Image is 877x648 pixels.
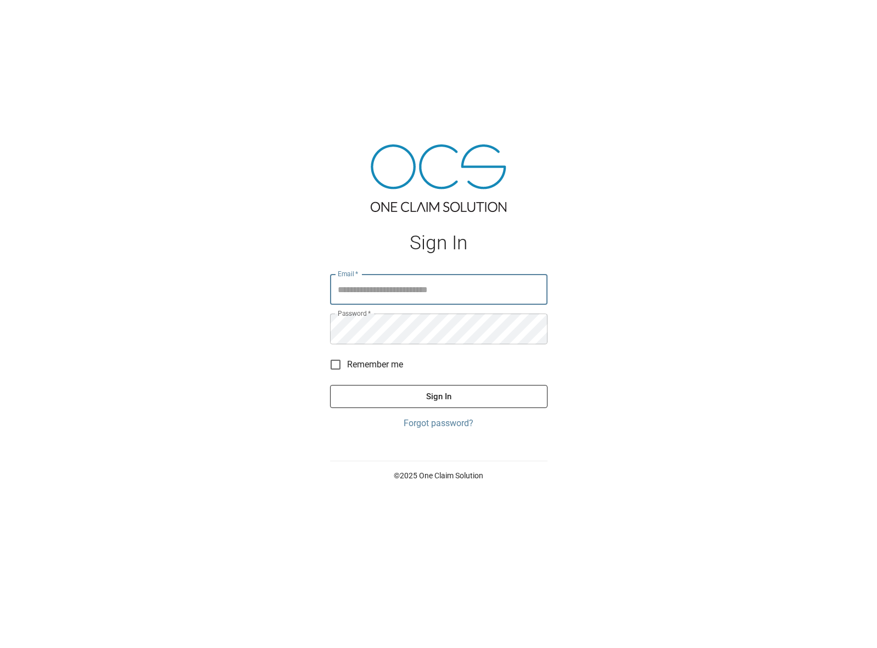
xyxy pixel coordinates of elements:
[338,269,359,278] label: Email
[330,385,548,408] button: Sign In
[330,232,548,254] h1: Sign In
[13,7,57,29] img: ocs-logo-white-transparent.png
[330,417,548,430] a: Forgot password?
[347,358,403,371] span: Remember me
[371,144,506,212] img: ocs-logo-tra.png
[338,309,371,318] label: Password
[330,470,548,481] p: © 2025 One Claim Solution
